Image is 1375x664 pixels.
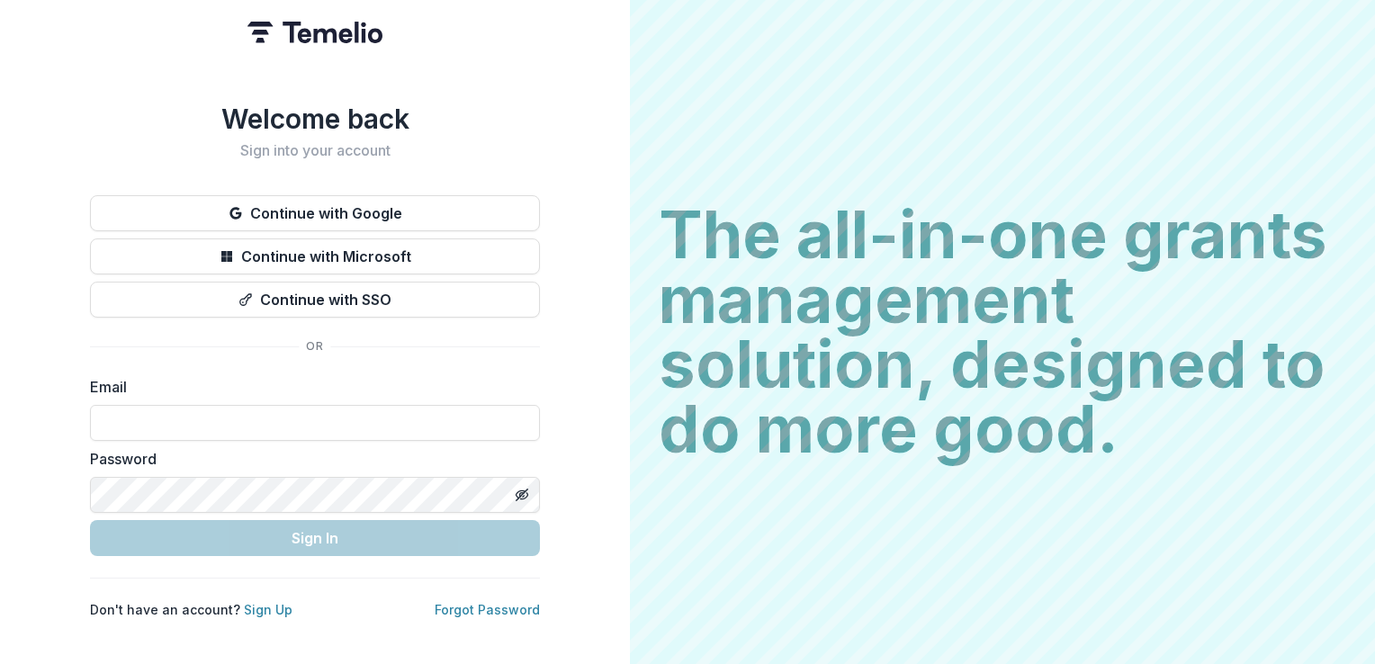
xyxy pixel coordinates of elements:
[90,448,529,470] label: Password
[508,480,536,509] button: Toggle password visibility
[90,520,540,556] button: Sign In
[90,376,529,398] label: Email
[90,238,540,274] button: Continue with Microsoft
[90,195,540,231] button: Continue with Google
[90,142,540,159] h2: Sign into your account
[90,282,540,318] button: Continue with SSO
[90,600,292,619] p: Don't have an account?
[90,103,540,135] h1: Welcome back
[244,602,292,617] a: Sign Up
[435,602,540,617] a: Forgot Password
[247,22,382,43] img: Temelio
